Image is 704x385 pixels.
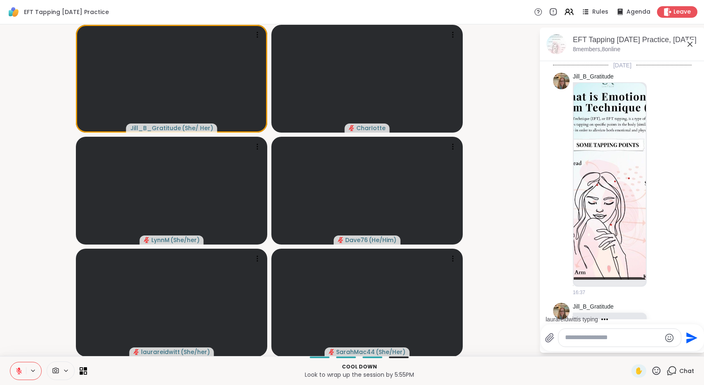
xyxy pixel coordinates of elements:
[546,34,566,54] img: EFT Tapping Tuesday Practice, Oct 07
[144,237,150,243] span: audio-muted
[553,303,570,319] img: https://sharewell-space-live.sfo3.digitaloceanspaces.com/user-generated/2564abe4-c444-4046-864b-7...
[329,349,334,355] span: audio-muted
[7,5,21,19] img: ShareWell Logomark
[134,349,139,355] span: audio-muted
[181,348,210,356] span: ( She/her )
[574,83,646,280] img: eft title.jpg
[592,8,608,16] span: Rules
[546,315,598,323] div: laurareidwitt is typing
[679,367,694,375] span: Chat
[92,371,626,379] p: Look to wrap up the session by 5:55PM
[151,236,170,244] span: LynnM
[130,124,181,132] span: Jill_B_Gratitude
[573,73,614,81] a: Jill_B_Gratitude
[664,333,674,343] button: Emoji picker
[141,348,180,356] span: laurareidwitt
[336,348,375,356] span: SarahMac44
[356,124,386,132] span: CharIotte
[635,366,643,376] span: ✋
[608,61,636,69] span: [DATE]
[349,125,355,131] span: audio-muted
[92,363,626,371] p: Cool down
[573,45,620,54] p: 8 members, 8 online
[338,237,344,243] span: audio-muted
[565,333,661,342] textarea: Type your message
[369,236,396,244] span: ( He/Him )
[573,35,698,45] div: EFT Tapping [DATE] Practice, [DATE]
[345,236,368,244] span: Dave76
[626,8,650,16] span: Agenda
[573,303,614,311] a: Jill_B_Gratitude
[170,236,200,244] span: ( She/her )
[573,289,585,296] span: 16:37
[376,348,405,356] span: ( She/Her )
[681,328,700,347] button: Send
[24,8,109,16] span: EFT Tapping [DATE] Practice
[182,124,213,132] span: ( She/ Her )
[553,73,570,89] img: https://sharewell-space-live.sfo3.digitaloceanspaces.com/user-generated/2564abe4-c444-4046-864b-7...
[673,8,691,16] span: Leave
